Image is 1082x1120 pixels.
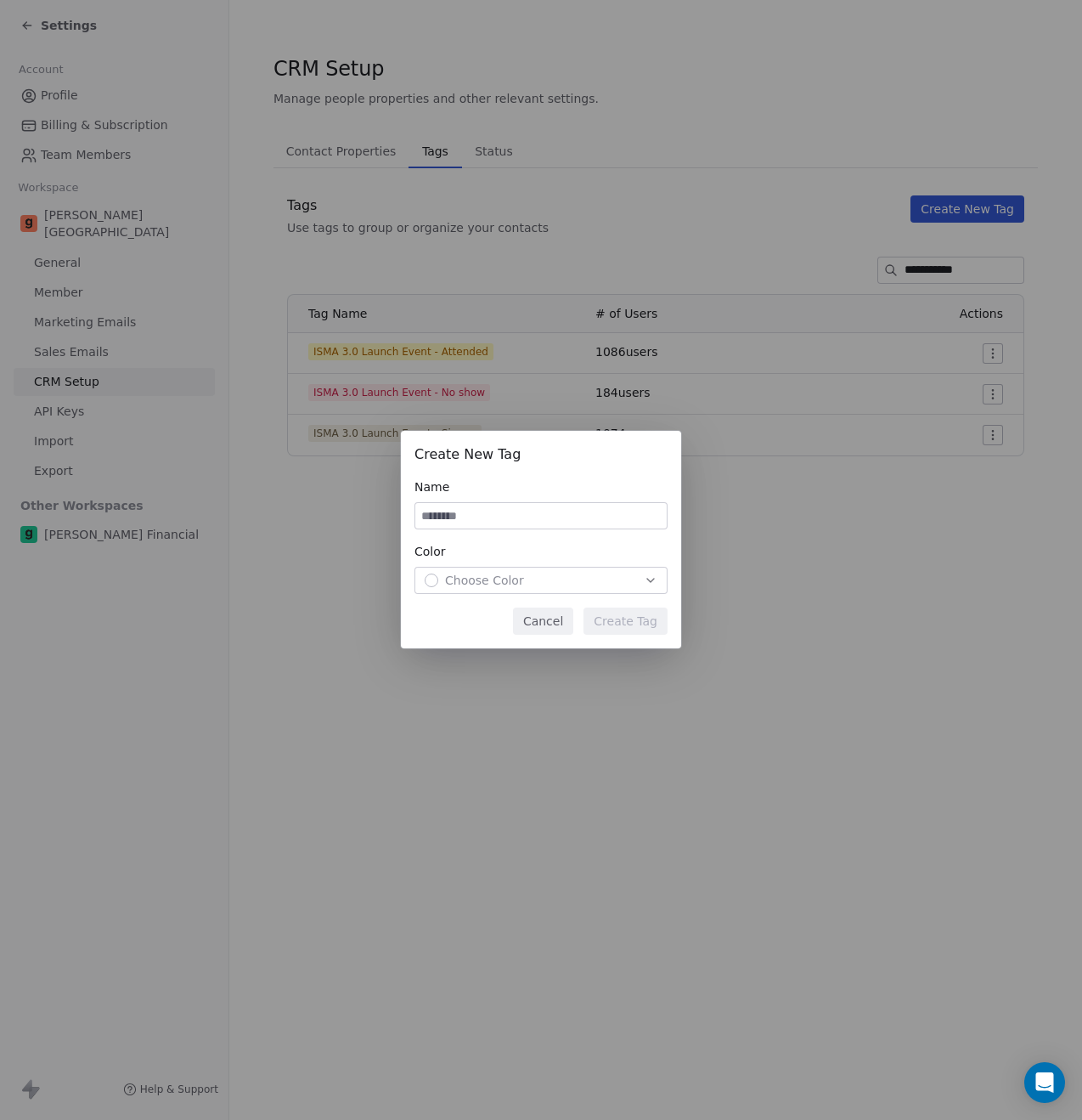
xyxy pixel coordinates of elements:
span: Choose Color [445,572,524,589]
div: Name [414,478,668,495]
div: Create New Tag [414,444,668,465]
button: Create Tag [583,608,668,635]
div: Color [414,543,668,560]
button: Cancel [513,608,573,635]
button: Choose Color [414,567,668,594]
